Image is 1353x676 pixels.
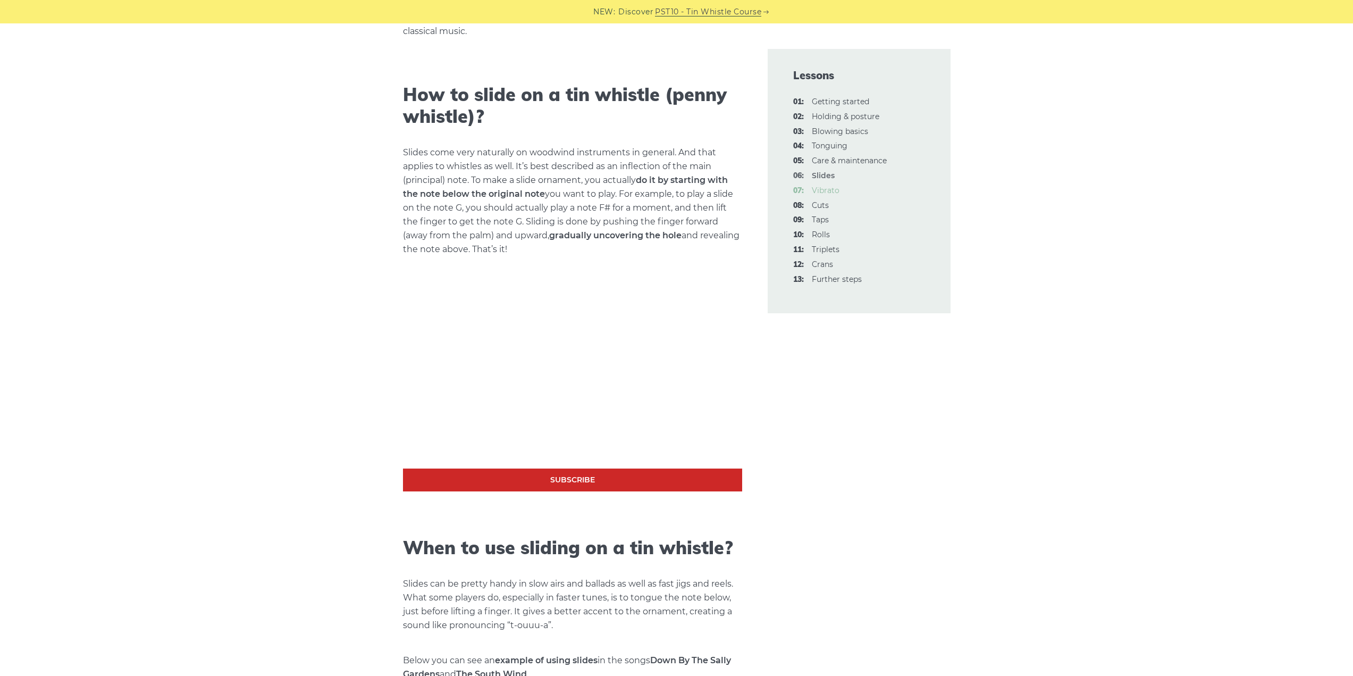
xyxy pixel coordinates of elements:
strong: do it by starting with the note below the original note [403,175,728,199]
a: PST10 - Tin Whistle Course [655,6,761,18]
span: 02: [793,111,804,123]
h2: When to use sliding on a tin whistle? [403,537,742,559]
span: 12: [793,258,804,271]
strong: gradually uncovering the hole [549,230,682,240]
span: 06: [793,170,804,182]
a: 09:Taps [812,215,829,224]
span: 04: [793,140,804,153]
span: 03: [793,126,804,138]
p: Slides can be pretty handy in slow airs and ballads as well as fast jigs and reels. What some pla... [403,577,742,632]
a: 12:Crans [812,260,833,269]
span: NEW: [593,6,615,18]
a: Subscribe [403,469,742,491]
a: 03:Blowing basics [812,127,868,136]
a: 02:Holding & posture [812,112,879,121]
span: 13: [793,273,804,286]
span: 05: [793,155,804,168]
span: 08: [793,199,804,212]
a: 07:Vibrato [812,186,839,195]
span: 10: [793,229,804,241]
span: 11: [793,244,804,256]
strong: Slides [812,171,835,180]
strong: example of using slides [495,655,598,665]
iframe: Slides Technique - Irish Tin Whistle Tutorial [403,278,742,469]
span: Lessons [793,68,925,83]
a: 05:Care & maintenance [812,156,887,165]
h2: How to slide on a tin whistle (penny whistle)? [403,84,742,128]
span: Discover [618,6,653,18]
a: 13:Further steps [812,274,862,284]
a: 01:Getting started [812,97,869,106]
span: 07: [793,185,804,197]
a: 11:Triplets [812,245,839,254]
a: 04:Tonguing [812,141,847,151]
a: 08:Cuts [812,201,829,210]
span: 09: [793,214,804,227]
p: Slides come very naturally on woodwind instruments in general. And that applies to whistles as we... [403,146,742,256]
a: 10:Rolls [812,230,830,239]
span: 01: [793,96,804,109]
